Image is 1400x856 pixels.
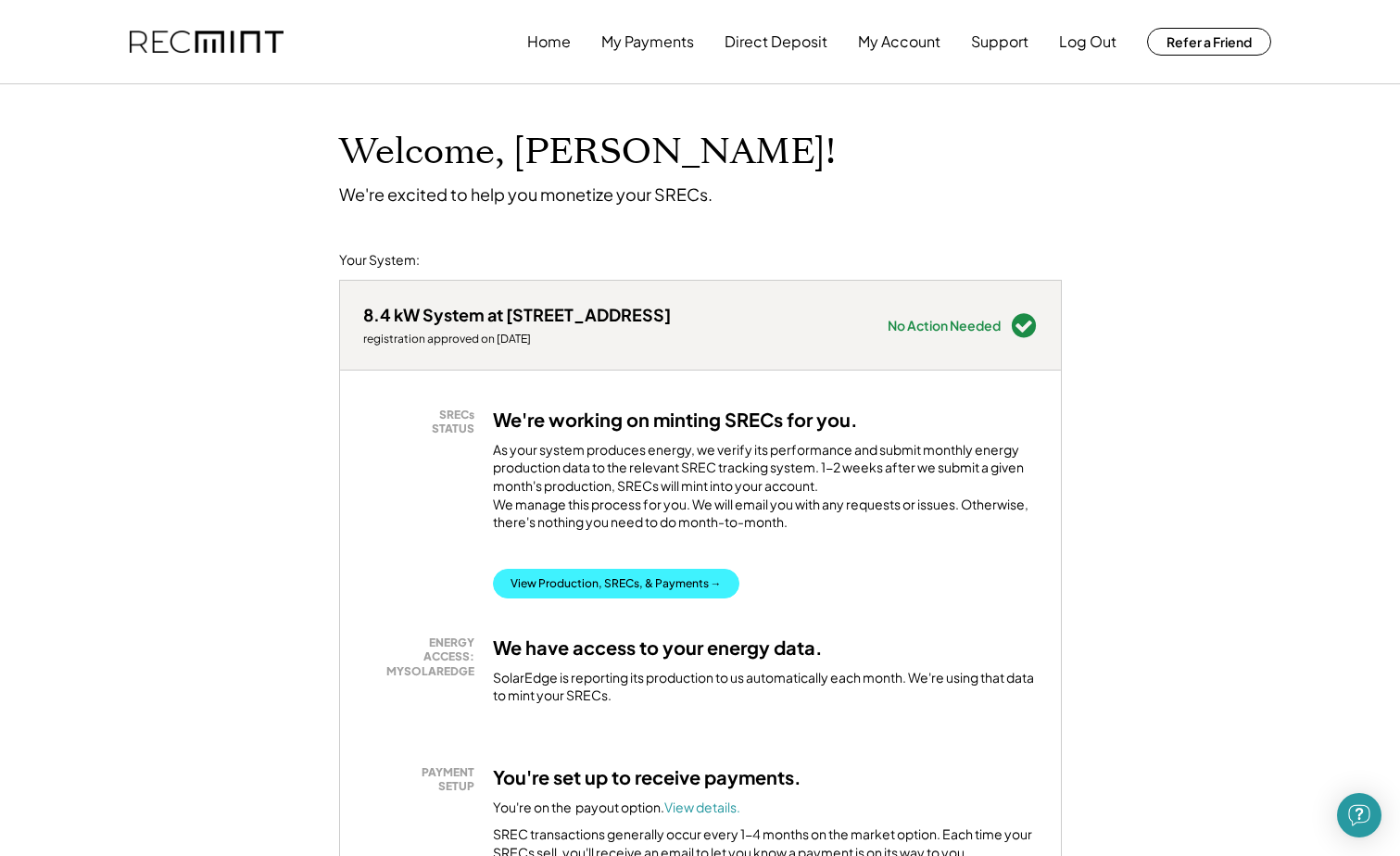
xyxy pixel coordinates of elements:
[372,408,474,436] div: SRECs STATUS
[725,23,827,60] button: Direct Deposit
[363,332,671,346] div: registration approved on [DATE]
[664,799,740,815] a: View details.
[1337,793,1381,837] div: Open Intercom Messenger
[888,319,1001,332] div: No Action Needed
[493,636,823,660] h3: We have access to your energy data.
[1147,28,1271,56] button: Refer a Friend
[493,569,739,598] button: View Production, SRECs, & Payments →
[493,799,740,817] div: You're on the payout option.
[363,304,671,325] div: 8.4 kW System at [STREET_ADDRESS]
[339,251,420,270] div: Your System:
[339,131,836,174] h1: Welcome, [PERSON_NAME]!
[372,765,474,794] div: PAYMENT SETUP
[493,408,858,432] h3: We're working on minting SRECs for you.
[372,636,474,679] div: ENERGY ACCESS: MYSOLAREDGE
[339,183,713,205] div: We're excited to help you monetize your SRECs.
[1059,23,1116,60] button: Log Out
[493,669,1038,705] div: SolarEdge is reporting its production to us automatically each month. We're using that data to mi...
[601,23,694,60] button: My Payments
[971,23,1028,60] button: Support
[493,441,1038,541] div: As your system produces energy, we verify its performance and submit monthly energy production da...
[493,765,801,789] h3: You're set up to receive payments.
[130,31,284,54] img: recmint-logotype%403x.png
[527,23,571,60] button: Home
[858,23,940,60] button: My Account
